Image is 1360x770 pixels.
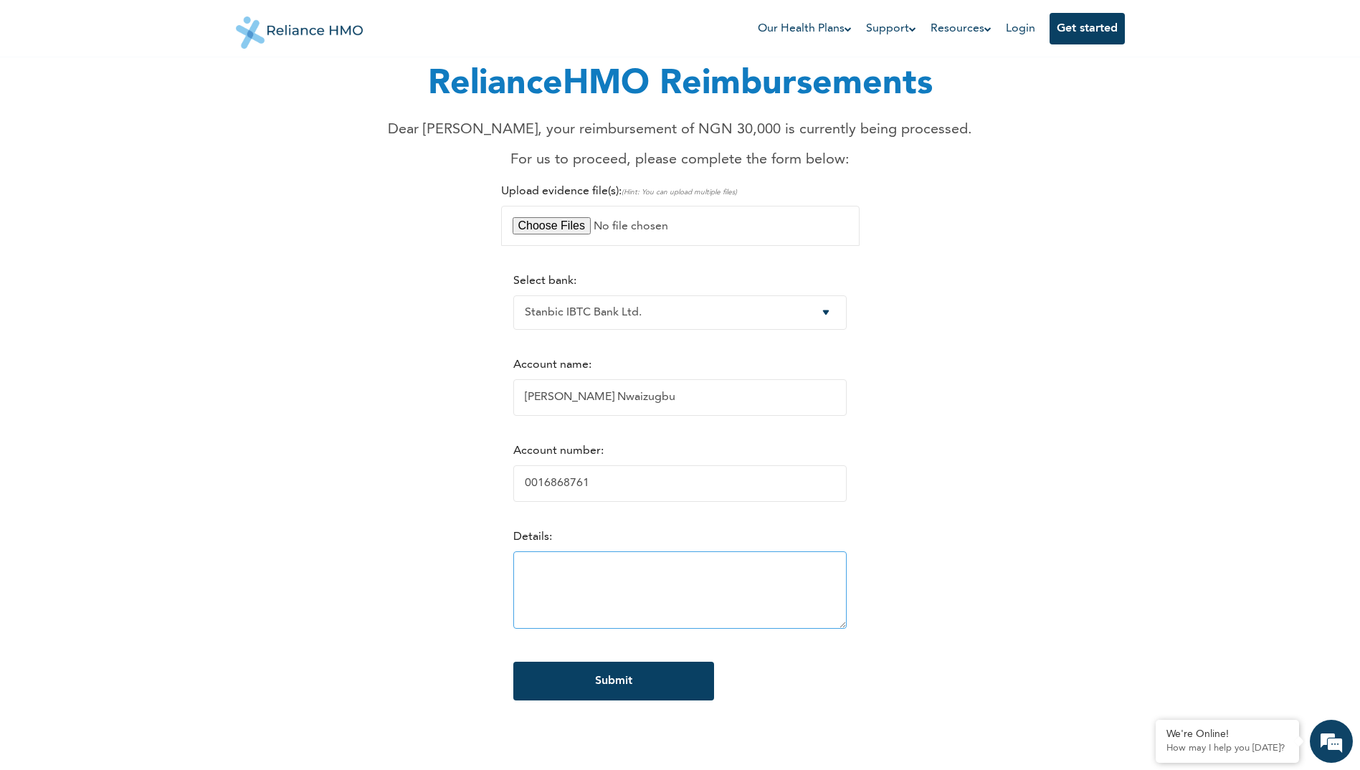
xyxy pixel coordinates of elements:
button: Get started [1050,13,1125,44]
label: Account name: [513,359,591,371]
p: How may I help you today? [1166,743,1288,754]
div: FAQs [141,486,274,531]
img: d_794563401_company_1708531726252_794563401 [27,72,58,108]
div: Chat with us now [75,80,241,99]
a: Support [866,20,916,37]
span: (Hint: You can upload multiple files) [622,189,737,196]
img: Reliance HMO's Logo [236,6,363,49]
input: Submit [513,662,714,700]
a: Login [1006,23,1035,34]
textarea: Type your message and hit 'Enter' [7,436,273,486]
a: Our Health Plans [758,20,852,37]
span: We're online! [83,203,198,348]
a: Resources [931,20,992,37]
p: Dear [PERSON_NAME], your reimbursement of NGN 30,000 is currently being processed. [388,119,972,141]
h1: RelianceHMO Reimbursements [388,59,972,110]
label: Select bank: [513,275,576,287]
label: Details: [513,531,552,543]
p: For us to proceed, please complete the form below: [388,149,972,171]
div: Minimize live chat window [235,7,270,42]
label: Upload evidence file(s): [501,186,737,197]
div: We're Online! [1166,728,1288,741]
span: Conversation [7,511,141,521]
label: Account number: [513,445,604,457]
